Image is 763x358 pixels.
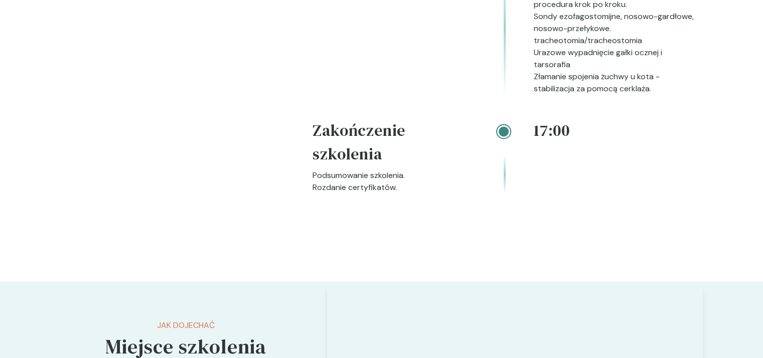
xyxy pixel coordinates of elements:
[534,71,695,95] p: Złamanie spojenia żuchwy u kota - stabilizacja za pomocą cerklaża.
[313,181,474,193] p: Rozdanie certyfikatów.
[313,119,474,169] h4: Zakończenie szkolenia
[534,119,695,142] h4: 17:00
[534,11,695,35] p: Sondy ezofagostomijne, nosowo-gardłowe, nosowo-przełykowe.
[313,169,474,181] p: Podsumowanie szkolenia.
[81,319,291,331] p: Jak dojechać
[534,47,695,71] p: Urazowe wypadnięcie gałki ocznej i tarsorafia
[534,35,695,47] p: tracheotomia/tracheostomia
